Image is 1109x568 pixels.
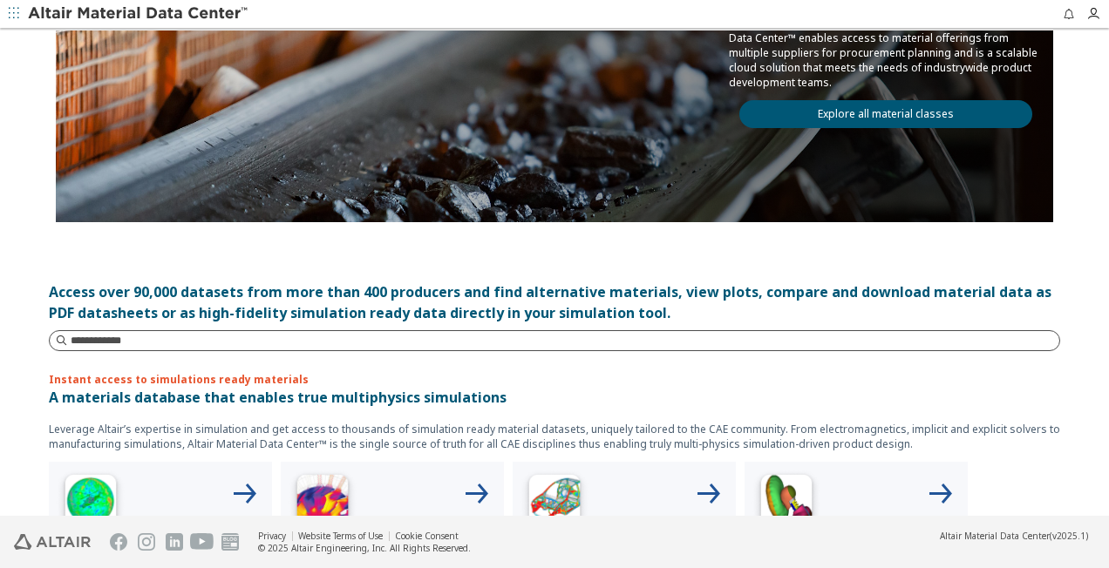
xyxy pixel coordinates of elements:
[28,5,250,23] img: Altair Material Data Center
[752,469,821,538] img: Crash Analyses Icon
[298,530,383,542] a: Website Terms of Use
[940,530,1050,542] span: Altair Material Data Center
[14,534,91,550] img: Altair Engineering
[49,422,1060,451] p: Leverage Altair’s expertise in simulation and get access to thousands of simulation ready materia...
[49,387,1060,408] p: A materials database that enables true multiphysics simulations
[739,100,1032,128] a: Explore all material classes
[258,542,471,554] div: © 2025 Altair Engineering, Inc. All Rights Reserved.
[56,469,126,538] img: High Frequency Icon
[288,469,357,538] img: Low Frequency Icon
[395,530,459,542] a: Cookie Consent
[520,469,589,538] img: Structural Analyses Icon
[940,530,1088,542] div: (v2025.1)
[49,281,1060,323] div: Access over 90,000 datasets from more than 400 producers and find alternative materials, view plo...
[258,530,286,542] a: Privacy
[49,372,1060,387] p: Instant access to simulations ready materials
